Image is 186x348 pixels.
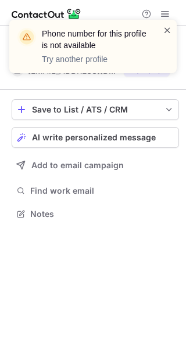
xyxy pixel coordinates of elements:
[31,161,124,170] span: Add to email campaign
[32,133,156,142] span: AI write personalized message
[17,28,36,46] img: warning
[42,28,149,51] header: Phone number for this profile is not available
[12,99,179,120] button: save-profile-one-click
[12,127,179,148] button: AI write personalized message
[12,206,179,222] button: Notes
[42,53,149,65] p: Try another profile
[12,183,179,199] button: Find work email
[12,7,81,21] img: ContactOut v5.3.10
[12,155,179,176] button: Add to email campaign
[30,209,174,219] span: Notes
[32,105,159,114] div: Save to List / ATS / CRM
[30,186,174,196] span: Find work email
